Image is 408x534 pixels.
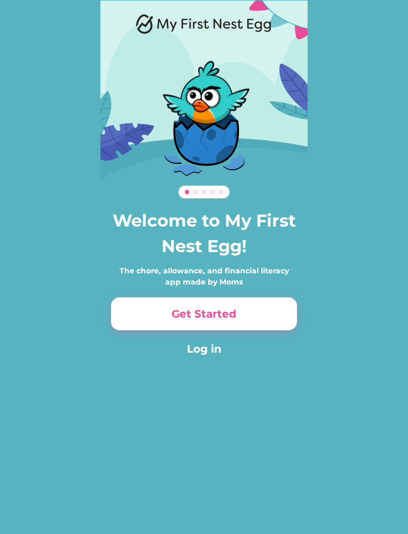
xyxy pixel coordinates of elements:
img: Logo.png [136,13,272,35]
img: Dino.svg [138,44,270,176]
button: Log in [111,341,297,357]
h3: Welcome to My First Nest Egg! [111,208,297,259]
button: Get Started [111,297,297,330]
div: The chore, allowance, and financial literacy app made by Moms [111,265,297,288]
